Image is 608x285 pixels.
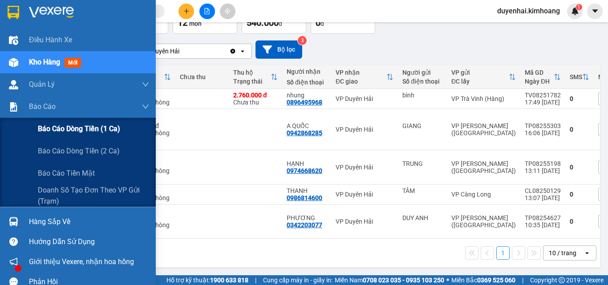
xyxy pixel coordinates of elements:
[4,30,130,47] p: NHẬN:
[525,69,554,76] div: Mã GD
[577,4,580,10] span: 1
[522,275,523,285] span: |
[189,20,202,27] span: món
[525,92,561,99] div: TV08251782
[178,17,187,28] span: 12
[402,78,442,85] div: Số điện thoại
[239,48,246,55] svg: open
[451,95,516,102] div: VP Trà Vinh (Hàng)
[298,36,307,45] sup: 3
[9,257,18,266] span: notification
[142,47,179,56] div: VP Duyên Hải
[336,126,393,133] div: VP Duyên Hải
[29,34,72,45] span: Điều hành xe
[9,237,18,246] span: question-circle
[363,277,444,284] strong: 0708 023 035 - 0935 103 250
[4,30,89,47] span: VP [PERSON_NAME] ([GEOGRAPHIC_DATA])
[180,73,224,80] div: Chưa thu
[570,73,582,80] div: SMS
[402,92,442,99] div: bình
[525,187,561,194] div: CL08250129
[229,65,282,89] th: Toggle SortBy
[38,185,149,207] span: Doanh số tạo đơn theo VP gửi (trạm)
[559,277,565,283] span: copyright
[451,78,509,85] div: ĐC lấy
[451,191,516,198] div: VP Càng Long
[402,214,442,221] div: DUY ANH
[204,8,210,14] span: file-add
[18,17,109,26] span: VP [PERSON_NAME] -
[525,221,561,229] div: 10:35 [DATE]
[525,214,561,221] div: TP08254627
[287,122,327,129] div: A QUỐC
[233,92,278,106] div: Chưa thu
[287,221,322,229] div: 0342203077
[247,17,279,28] span: 540.000
[287,99,322,106] div: 0896495968
[336,69,386,76] div: VP nhận
[584,249,591,257] svg: open
[525,78,554,85] div: Ngày ĐH
[336,191,393,198] div: VP Duyên Hải
[9,36,18,45] img: warehouse-icon
[224,8,231,14] span: aim
[4,48,30,56] span: -
[520,65,565,89] th: Toggle SortBy
[451,160,516,174] div: VP [PERSON_NAME] ([GEOGRAPHIC_DATA])
[287,214,327,221] div: PHƯƠNG
[525,99,561,106] div: 17:49 [DATE]
[180,47,181,56] input: Selected VP Duyên Hải.
[4,17,130,26] p: GỬI:
[570,126,589,133] div: 0
[87,17,109,26] span: TUYỀN
[38,123,120,134] span: Báo cáo dòng tiền (1 ca)
[549,249,576,257] div: 10 / trang
[571,7,579,15] img: icon-new-feature
[287,167,322,174] div: 0974668620
[210,277,248,284] strong: 1900 633 818
[336,78,386,85] div: ĐC giao
[9,80,18,89] img: warehouse-icon
[451,122,516,136] div: VP [PERSON_NAME] ([GEOGRAPHIC_DATA])
[255,275,256,285] span: |
[9,217,18,226] img: warehouse-icon
[320,20,324,27] span: đ
[142,103,149,110] span: down
[336,164,393,171] div: VP Duyên Hải
[451,69,509,76] div: VP gửi
[451,275,515,285] span: Miền Bắc
[587,4,603,19] button: caret-down
[287,194,322,201] div: 0986814600
[178,4,194,19] button: plus
[287,129,322,136] div: 0942868285
[166,275,248,285] span: Hỗ trợ kỹ thuật:
[525,194,561,201] div: 13:07 [DATE]
[29,58,60,66] span: Kho hàng
[220,4,235,19] button: aim
[29,235,149,249] div: Hướng dẫn sử dụng
[263,275,332,285] span: Cung cấp máy in - giấy in:
[525,160,561,167] div: TP08255198
[255,40,302,59] button: Bộ lọc
[335,275,444,285] span: Miền Nam
[38,145,120,157] span: Báo cáo dòng tiền (2 ca)
[29,101,56,112] span: Báo cáo
[525,129,561,136] div: 16:06 [DATE]
[233,69,271,76] div: Thu hộ
[565,65,594,89] th: Toggle SortBy
[525,167,561,174] div: 13:11 [DATE]
[9,102,18,112] img: solution-icon
[576,4,582,10] sup: 1
[8,6,19,19] img: logo-vxr
[6,48,30,56] span: THANH
[229,48,236,55] svg: Clear value
[38,168,95,179] span: Báo cáo tiền mặt
[183,8,190,14] span: plus
[570,95,589,102] div: 0
[570,164,589,171] div: 0
[279,20,282,27] span: đ
[336,95,393,102] div: VP Duyên Hải
[451,214,516,229] div: VP [PERSON_NAME] ([GEOGRAPHIC_DATA])
[447,65,520,89] th: Toggle SortBy
[29,79,55,90] span: Quản Lý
